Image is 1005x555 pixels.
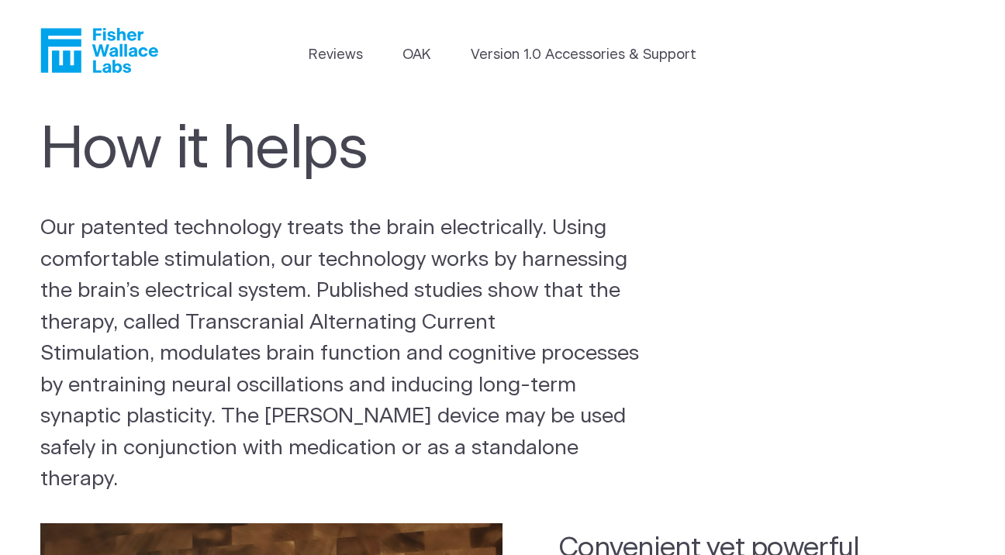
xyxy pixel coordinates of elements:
h1: How it helps [40,115,661,184]
a: Fisher Wallace [40,28,158,73]
a: Reviews [309,45,363,66]
p: Our patented technology treats the brain electrically. Using comfortable stimulation, our technol... [40,212,647,495]
a: OAK [402,45,430,66]
a: Version 1.0 Accessories & Support [471,45,696,66]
